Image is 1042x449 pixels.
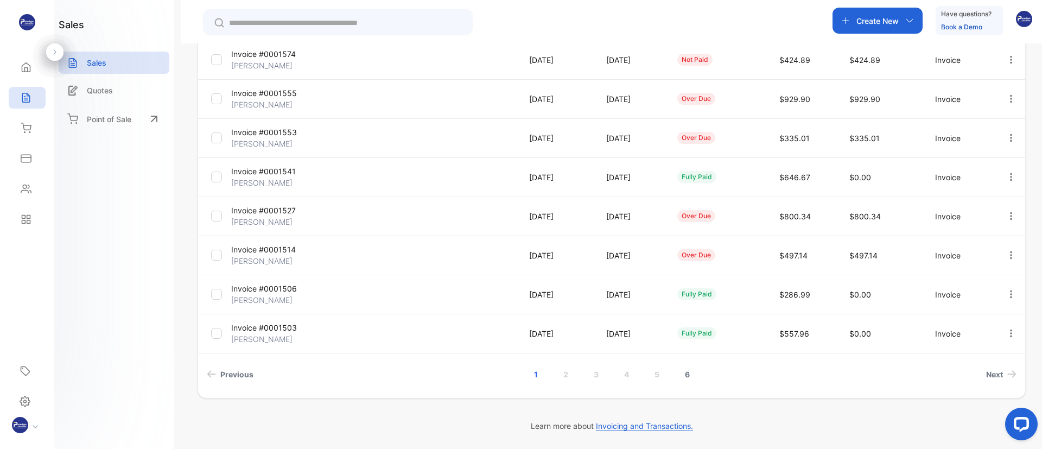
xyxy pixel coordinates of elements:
span: $286.99 [779,290,810,299]
span: $424.89 [779,55,810,65]
p: Invoice #0001506 [231,283,326,294]
p: [DATE] [529,289,583,300]
p: Learn more about [198,420,1026,432]
p: [DATE] [529,172,583,183]
button: Create New [833,8,923,34]
div: fully paid [677,171,716,183]
p: [PERSON_NAME] [231,216,326,227]
a: Previous page [202,364,258,384]
p: [PERSON_NAME] [231,333,326,345]
p: Invoice #0001553 [231,127,326,138]
a: Page 4 [611,364,642,384]
p: [PERSON_NAME] [231,60,326,71]
span: $800.34 [849,212,881,221]
ul: Pagination [198,364,1025,384]
span: $424.89 [849,55,880,65]
p: Invoice [935,172,983,183]
iframe: LiveChat chat widget [996,403,1042,449]
p: [DATE] [529,132,583,144]
p: Invoice #0001555 [231,87,326,99]
p: [PERSON_NAME] [231,294,326,306]
p: [DATE] [529,328,583,339]
span: $0.00 [849,173,871,182]
p: Invoice [935,93,983,105]
p: [PERSON_NAME] [231,177,326,188]
div: over due [677,132,715,144]
p: Point of Sale [87,113,131,125]
p: [DATE] [606,54,655,66]
p: Quotes [87,85,113,96]
p: Invoice #0001514 [231,244,326,255]
div: over due [677,93,715,105]
p: [DATE] [529,211,583,222]
p: Invoice [935,211,983,222]
span: Next [986,369,1003,380]
span: $646.67 [779,173,810,182]
p: [DATE] [606,211,655,222]
div: fully paid [677,288,716,300]
img: profile [12,417,28,433]
p: [DATE] [529,54,583,66]
a: Point of Sale [59,107,169,131]
img: avatar [1016,11,1032,27]
p: Invoice [935,289,983,300]
p: Invoice [935,250,983,261]
p: Have questions? [941,9,992,20]
span: $497.14 [849,251,878,260]
span: $497.14 [779,251,808,260]
span: $800.34 [779,212,811,221]
a: Page 5 [641,364,672,384]
span: $0.00 [849,290,871,299]
p: [DATE] [606,328,655,339]
div: over due [677,249,715,261]
p: Invoice #0001527 [231,205,326,216]
div: fully paid [677,327,716,339]
span: $0.00 [849,329,871,338]
a: Sales [59,52,169,74]
p: [DATE] [606,172,655,183]
p: Sales [87,57,106,68]
p: [DATE] [606,132,655,144]
p: [DATE] [529,93,583,105]
img: logo [19,14,35,30]
p: [DATE] [606,289,655,300]
h1: sales [59,17,84,32]
span: $557.96 [779,329,809,338]
p: [PERSON_NAME] [231,255,326,267]
a: Page 1 is your current page [521,364,551,384]
span: Previous [220,369,253,380]
a: Page 3 [581,364,612,384]
a: Page 2 [550,364,581,384]
p: Invoice [935,54,983,66]
p: Create New [856,15,899,27]
span: $929.90 [849,94,880,104]
p: Invoice [935,132,983,144]
p: Invoice #0001574 [231,48,326,60]
p: Invoice #0001503 [231,322,326,333]
span: $335.01 [779,134,810,143]
a: Book a Demo [941,23,982,31]
p: [DATE] [606,250,655,261]
div: not paid [677,54,713,66]
p: Invoice #0001541 [231,166,326,177]
p: [DATE] [529,250,583,261]
span: Invoicing and Transactions. [596,421,693,431]
span: $335.01 [849,134,880,143]
div: over due [677,210,715,222]
p: [DATE] [606,93,655,105]
a: Quotes [59,79,169,102]
p: Invoice [935,328,983,339]
a: Page 6 [672,364,703,384]
a: Next page [982,364,1021,384]
button: avatar [1016,8,1032,34]
span: $929.90 [779,94,810,104]
p: [PERSON_NAME] [231,99,326,110]
p: [PERSON_NAME] [231,138,326,149]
